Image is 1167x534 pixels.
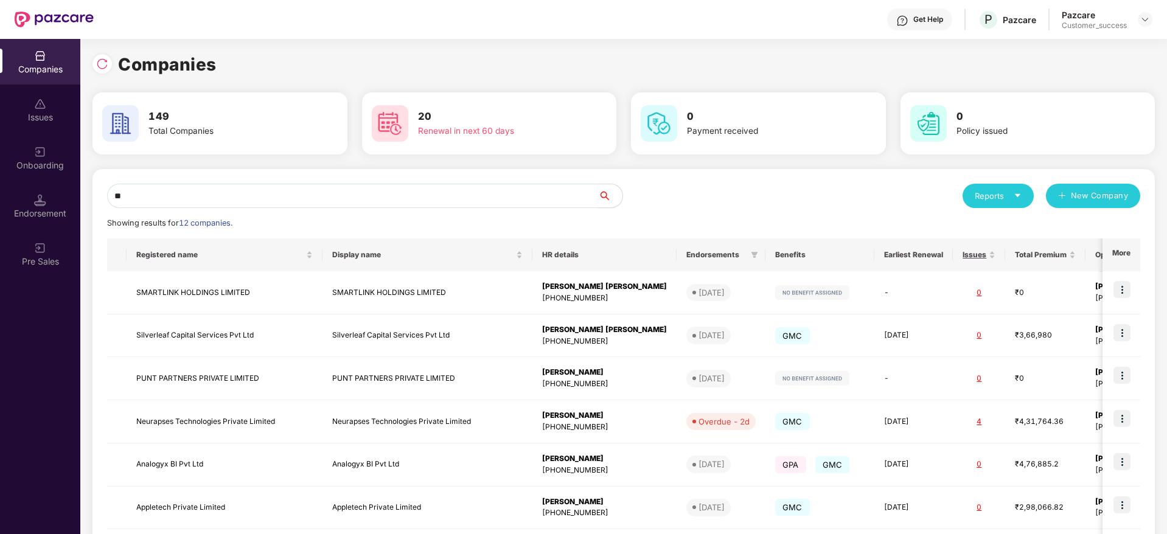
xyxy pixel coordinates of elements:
h3: 0 [687,109,840,125]
h3: 0 [956,109,1110,125]
th: HR details [532,238,677,271]
td: Neurapses Technologies Private Limited [322,400,532,443]
td: [DATE] [874,487,953,530]
div: [DATE] [698,372,725,384]
th: Benefits [765,238,874,271]
td: - [874,271,953,314]
div: [PHONE_NUMBER] [542,465,667,476]
div: Total Companies [148,125,302,138]
div: [PERSON_NAME] [PERSON_NAME] [542,281,667,293]
span: filter [751,251,758,258]
div: [PHONE_NUMBER] [542,336,667,347]
span: Total Premium [1015,250,1067,260]
span: Endorsements [686,250,746,260]
td: - [874,357,953,400]
span: GMC [775,327,810,344]
span: Showing results for [107,218,232,227]
span: GMC [775,413,810,430]
div: [DATE] [698,286,725,299]
img: icon [1113,281,1130,298]
div: ₹2,98,066.82 [1015,502,1076,513]
div: ₹4,31,764.36 [1015,416,1076,428]
div: [DATE] [698,329,725,341]
th: More [1103,238,1140,271]
div: [PERSON_NAME] [542,453,667,465]
span: Registered name [136,250,304,260]
button: plusNew Company [1046,184,1140,208]
div: [PHONE_NUMBER] [542,507,667,519]
div: Pazcare [1062,9,1127,21]
td: [DATE] [874,314,953,358]
div: [DATE] [698,501,725,513]
div: [DATE] [698,458,725,470]
img: svg+xml;base64,PHN2ZyBpZD0iSXNzdWVzX2Rpc2FibGVkIiB4bWxucz0iaHR0cDovL3d3dy53My5vcmcvMjAwMC9zdmciIH... [34,98,46,110]
div: Get Help [913,15,943,24]
img: svg+xml;base64,PHN2ZyB3aWR0aD0iMjAiIGhlaWdodD0iMjAiIHZpZXdCb3g9IjAgMCAyMCAyMCIgZmlsbD0ibm9uZSIgeG... [34,146,46,158]
img: svg+xml;base64,PHN2ZyB4bWxucz0iaHR0cDovL3d3dy53My5vcmcvMjAwMC9zdmciIHdpZHRoPSI2MCIgaGVpZ2h0PSI2MC... [910,105,947,142]
h3: 149 [148,109,302,125]
th: Issues [953,238,1005,271]
span: GMC [815,456,850,473]
h3: 20 [418,109,571,125]
img: icon [1113,410,1130,427]
td: SMARTLINK HOLDINGS LIMITED [322,271,532,314]
span: 12 companies. [179,218,232,227]
div: ₹3,66,980 [1015,330,1076,341]
img: svg+xml;base64,PHN2ZyBpZD0iRHJvcGRvd24tMzJ4MzIiIHhtbG5zPSJodHRwOi8vd3d3LnczLm9yZy8yMDAwL3N2ZyIgd2... [1140,15,1150,24]
td: Silverleaf Capital Services Pvt Ltd [127,314,322,358]
div: 0 [963,330,995,341]
img: svg+xml;base64,PHN2ZyB3aWR0aD0iMjAiIGhlaWdodD0iMjAiIHZpZXdCb3g9IjAgMCAyMCAyMCIgZmlsbD0ibm9uZSIgeG... [34,242,46,254]
div: ₹0 [1015,287,1076,299]
img: svg+xml;base64,PHN2ZyB4bWxucz0iaHR0cDovL3d3dy53My5vcmcvMjAwMC9zdmciIHdpZHRoPSIxMjIiIGhlaWdodD0iMj... [775,371,849,386]
span: GPA [775,456,806,473]
th: Registered name [127,238,322,271]
div: 0 [963,287,995,299]
img: icon [1113,367,1130,384]
div: Renewal in next 60 days [418,125,571,138]
td: Silverleaf Capital Services Pvt Ltd [322,314,532,358]
img: svg+xml;base64,PHN2ZyB4bWxucz0iaHR0cDovL3d3dy53My5vcmcvMjAwMC9zdmciIHdpZHRoPSIxMjIiIGhlaWdodD0iMj... [775,285,849,300]
div: [PERSON_NAME] [542,410,667,421]
td: Appletech Private Limited [322,487,532,530]
div: Customer_success [1062,21,1127,30]
td: SMARTLINK HOLDINGS LIMITED [127,271,322,314]
img: icon [1113,496,1130,513]
td: [DATE] [874,443,953,487]
td: PUNT PARTNERS PRIVATE LIMITED [127,357,322,400]
div: 0 [963,373,995,384]
td: Neurapses Technologies Private Limited [127,400,322,443]
img: svg+xml;base64,PHN2ZyBpZD0iQ29tcGFuaWVzIiB4bWxucz0iaHR0cDovL3d3dy53My5vcmcvMjAwMC9zdmciIHdpZHRoPS... [34,50,46,62]
td: Analogyx BI Pvt Ltd [127,443,322,487]
div: ₹0 [1015,373,1076,384]
th: Total Premium [1005,238,1085,271]
div: [PHONE_NUMBER] [542,293,667,304]
span: P [984,12,992,27]
span: Issues [963,250,986,260]
div: [PERSON_NAME] [542,496,667,508]
div: [PHONE_NUMBER] [542,421,667,433]
td: PUNT PARTNERS PRIVATE LIMITED [322,357,532,400]
div: 4 [963,416,995,428]
div: 0 [963,502,995,513]
button: search [597,184,623,208]
div: Reports [975,190,1022,202]
img: svg+xml;base64,PHN2ZyBpZD0iSGVscC0zMngzMiIgeG1sbnM9Imh0dHA6Ly93d3cudzMub3JnLzIwMDAvc3ZnIiB3aWR0aD... [896,15,908,27]
div: [PHONE_NUMBER] [542,378,667,390]
div: Overdue - 2d [698,415,750,428]
span: Display name [332,250,514,260]
th: Earliest Renewal [874,238,953,271]
img: svg+xml;base64,PHN2ZyB3aWR0aD0iMTQuNSIgaGVpZ2h0PSIxNC41IiB2aWV3Qm94PSIwIDAgMTYgMTYiIGZpbGw9Im5vbm... [34,194,46,206]
img: svg+xml;base64,PHN2ZyBpZD0iUmVsb2FkLTMyeDMyIiB4bWxucz0iaHR0cDovL3d3dy53My5vcmcvMjAwMC9zdmciIHdpZH... [96,58,108,70]
img: svg+xml;base64,PHN2ZyB4bWxucz0iaHR0cDovL3d3dy53My5vcmcvMjAwMC9zdmciIHdpZHRoPSI2MCIgaGVpZ2h0PSI2MC... [372,105,408,142]
td: Analogyx BI Pvt Ltd [322,443,532,487]
th: Display name [322,238,532,271]
img: svg+xml;base64,PHN2ZyB4bWxucz0iaHR0cDovL3d3dy53My5vcmcvMjAwMC9zdmciIHdpZHRoPSI2MCIgaGVpZ2h0PSI2MC... [641,105,677,142]
h1: Companies [118,51,217,78]
div: Pazcare [1003,14,1036,26]
div: 0 [963,459,995,470]
img: icon [1113,324,1130,341]
span: search [597,191,622,201]
div: [PERSON_NAME] [542,367,667,378]
span: plus [1058,192,1066,201]
span: caret-down [1014,192,1022,199]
